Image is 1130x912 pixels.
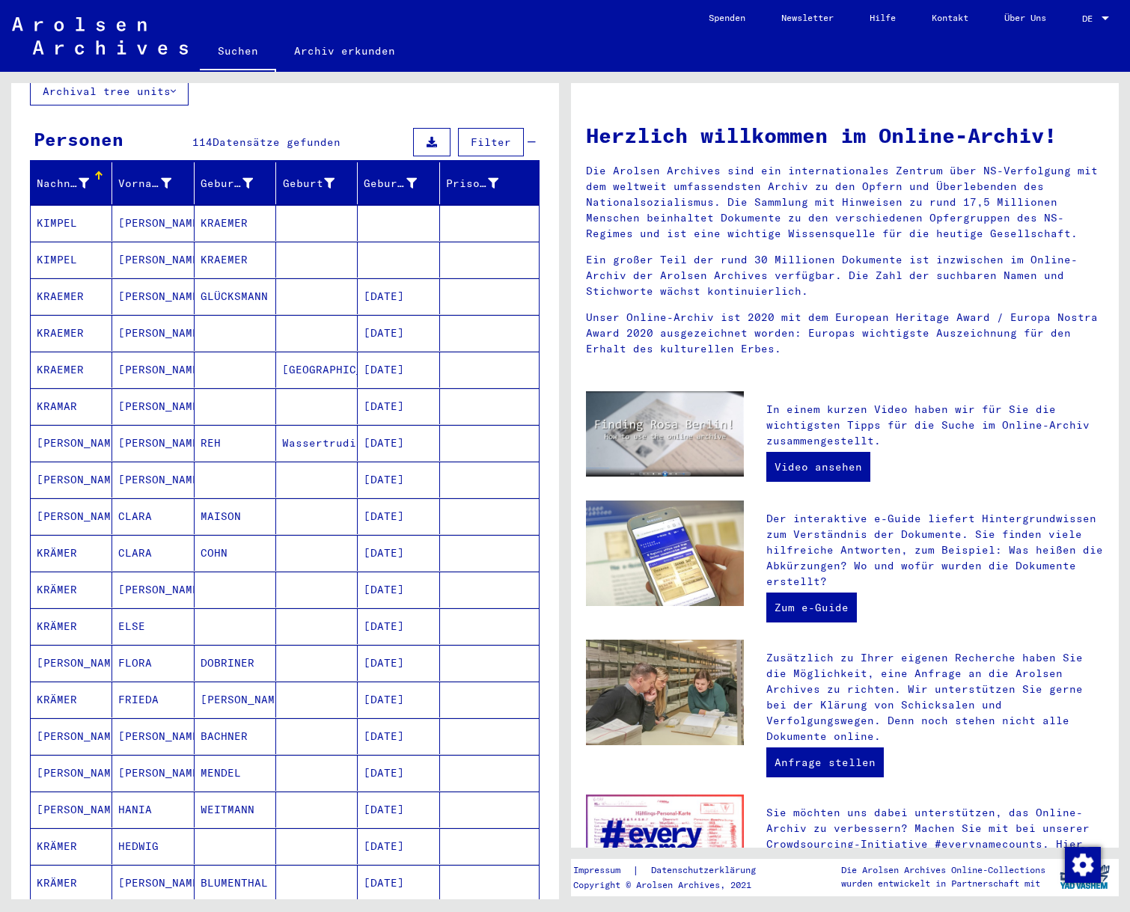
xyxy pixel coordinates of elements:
mat-cell: BACHNER [195,718,276,754]
mat-cell: CLARA [112,498,194,534]
mat-header-cell: Geburt‏ [276,162,358,204]
mat-cell: [DATE] [358,755,439,791]
div: Geburtsname [201,171,275,195]
mat-cell: WEITMANN [195,792,276,827]
mat-cell: [PERSON_NAME] [195,682,276,717]
p: Die Arolsen Archives sind ein internationales Zentrum über NS-Verfolgung mit dem weltweit umfasse... [586,163,1104,242]
mat-cell: KRAEMER [195,205,276,241]
img: enc.jpg [586,795,744,907]
mat-cell: [DATE] [358,535,439,571]
mat-cell: [DATE] [358,462,439,498]
mat-cell: [PERSON_NAME] [31,645,112,681]
mat-cell: COHN [195,535,276,571]
p: Der interaktive e-Guide liefert Hintergrundwissen zum Verständnis der Dokumente. Sie finden viele... [766,511,1104,590]
mat-cell: [DATE] [358,352,439,388]
mat-header-cell: Geburtsname [195,162,276,204]
mat-cell: BLUMENTHAL [195,865,276,901]
mat-cell: KRÄMER [31,682,112,717]
p: Zusätzlich zu Ihrer eigenen Recherche haben Sie die Möglichkeit, eine Anfrage an die Arolsen Arch... [766,650,1104,744]
div: Geburtsdatum [364,171,439,195]
mat-cell: [PERSON_NAME] [112,352,194,388]
mat-cell: KIMPEL [31,242,112,278]
mat-cell: [DATE] [358,682,439,717]
div: Prisoner # [446,171,521,195]
p: In einem kurzen Video haben wir für Sie die wichtigsten Tipps für die Suche im Online-Archiv zusa... [766,402,1104,449]
img: Arolsen_neg.svg [12,17,188,55]
a: Anfrage stellen [766,747,884,777]
p: wurden entwickelt in Partnerschaft mit [841,877,1045,890]
mat-header-cell: Geburtsdatum [358,162,439,204]
div: Geburtsdatum [364,176,416,192]
mat-cell: [DATE] [358,498,439,534]
a: Video ansehen [766,452,870,482]
span: DE [1082,13,1099,24]
mat-cell: [PERSON_NAME] [31,718,112,754]
mat-cell: [DATE] [358,645,439,681]
mat-cell: [DATE] [358,315,439,351]
mat-cell: [PERSON_NAME] [31,755,112,791]
mat-cell: [PERSON_NAME] [112,425,194,461]
mat-cell: KIMPEL [31,205,112,241]
mat-cell: [PERSON_NAME] [112,278,194,314]
p: Ein großer Teil der rund 30 Millionen Dokumente ist inzwischen im Online-Archiv der Arolsen Archi... [586,252,1104,299]
mat-cell: KRAEMER [31,278,112,314]
a: Archiv erkunden [276,33,413,69]
mat-cell: [PERSON_NAME] [112,462,194,498]
span: Datensätze gefunden [213,135,340,149]
mat-cell: KRAEMER [31,315,112,351]
mat-cell: [PERSON_NAME] [112,388,194,424]
mat-cell: MENDEL [195,755,276,791]
button: Archival tree units [30,77,189,105]
mat-cell: [DATE] [358,425,439,461]
p: Unser Online-Archiv ist 2020 mit dem European Heritage Award / Europa Nostra Award 2020 ausgezeic... [586,310,1104,357]
mat-cell: ELSE [112,608,194,644]
mat-cell: [DATE] [358,388,439,424]
mat-cell: MAISON [195,498,276,534]
mat-cell: [DATE] [358,792,439,827]
mat-cell: [DATE] [358,572,439,608]
img: video.jpg [586,391,744,477]
div: Geburt‏ [282,171,357,195]
mat-cell: KRÄMER [31,865,112,901]
h1: Herzlich willkommen im Online-Archiv! [586,120,1104,151]
mat-cell: [DATE] [358,865,439,901]
mat-header-cell: Nachname [31,162,112,204]
mat-cell: REH [195,425,276,461]
mat-cell: [PERSON_NAME] [31,498,112,534]
mat-cell: [PERSON_NAME] [31,792,112,827]
a: Suchen [200,33,276,72]
mat-cell: KRÄMER [31,535,112,571]
mat-cell: KRAMAR [31,388,112,424]
div: Zustimmung ändern [1064,846,1100,882]
div: Vorname [118,176,171,192]
mat-cell: FLORA [112,645,194,681]
div: Geburtsname [201,176,253,192]
mat-header-cell: Prisoner # [440,162,539,204]
span: 114 [192,135,213,149]
mat-cell: KRAEMER [195,242,276,278]
mat-cell: GLÜCKSMANN [195,278,276,314]
a: Datenschutzerklärung [639,863,774,878]
mat-cell: [PERSON_NAME] [112,315,194,351]
mat-header-cell: Vorname [112,162,194,204]
mat-cell: [DATE] [358,608,439,644]
mat-cell: [PERSON_NAME] [112,718,194,754]
img: yv_logo.png [1057,858,1113,896]
mat-cell: [PERSON_NAME] [31,425,112,461]
mat-cell: [DATE] [358,718,439,754]
mat-cell: CLARA [112,535,194,571]
div: Geburt‏ [282,176,335,192]
div: Personen [34,126,123,153]
mat-cell: [DATE] [358,828,439,864]
mat-cell: KRÄMER [31,572,112,608]
mat-cell: HANIA [112,792,194,827]
mat-cell: KRÄMER [31,608,112,644]
mat-cell: [PERSON_NAME] [112,755,194,791]
div: Prisoner # [446,176,498,192]
span: Filter [471,135,511,149]
div: Vorname [118,171,193,195]
mat-cell: KRAEMER [31,352,112,388]
div: Nachname [37,171,112,195]
mat-cell: Wassertrudingen [276,425,358,461]
mat-cell: [PERSON_NAME] [112,865,194,901]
